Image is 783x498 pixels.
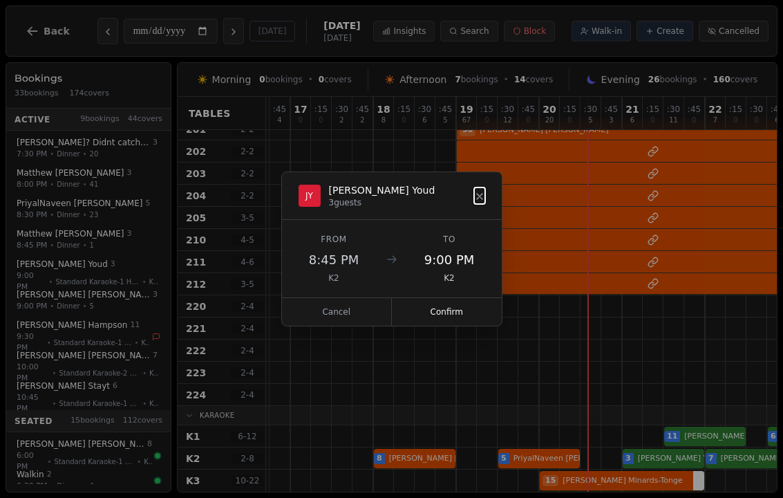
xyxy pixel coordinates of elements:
div: K2 [299,273,370,284]
div: To [414,234,485,245]
div: 3 guests [329,197,435,208]
button: Confirm [392,298,502,326]
div: JY [299,185,321,207]
div: [PERSON_NAME] Youd [329,183,435,197]
div: 8:45 PM [299,250,370,270]
div: K2 [414,273,485,284]
button: Cancel [282,298,393,326]
div: 9:00 PM [414,250,485,270]
div: From [299,234,370,245]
